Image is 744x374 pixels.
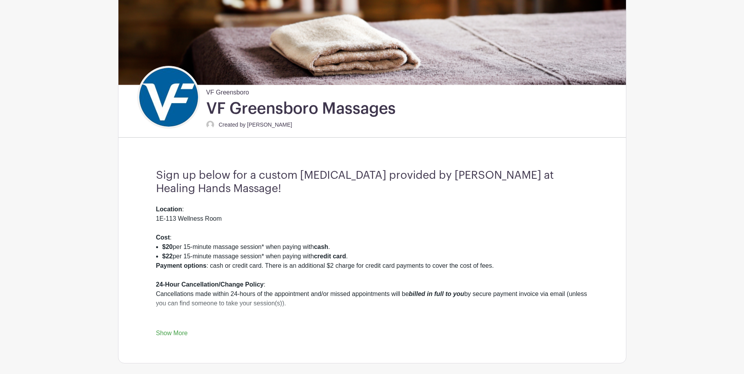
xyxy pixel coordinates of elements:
li: per 15-minute massage session* when paying with . [162,252,588,261]
div: : 1E-113 Wellness Room : [156,205,588,242]
li: per 15-minute massage session* when paying with . [162,242,588,252]
strong: $22 [162,253,173,260]
a: Show More [156,330,188,340]
strong: Location [156,206,182,212]
img: VF_Icon_FullColor_CMYK-small.jpg [139,68,198,127]
div: : cash or credit card. There is an additional $2 charge for credit card payments to cover the cos... [156,261,588,374]
strong: credit card [314,253,346,260]
span: VF Greensboro [206,85,249,97]
strong: Payment options [156,262,207,269]
em: billed in full to you [409,290,464,297]
strong: cash [314,243,328,250]
h3: Sign up below for a custom [MEDICAL_DATA] provided by [PERSON_NAME] at Healing Hands Massage! [156,169,588,195]
strong: $20 [162,243,173,250]
img: default-ce2991bfa6775e67f084385cd625a349d9dcbb7a52a09fb2fda1e96e2d18dcdb.png [206,121,214,129]
strong: 24-Hour Cancellation/Change Policy [156,281,264,288]
strong: Cost [156,234,170,241]
small: Created by [PERSON_NAME] [219,122,293,128]
h1: VF Greensboro Massages [206,99,396,118]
